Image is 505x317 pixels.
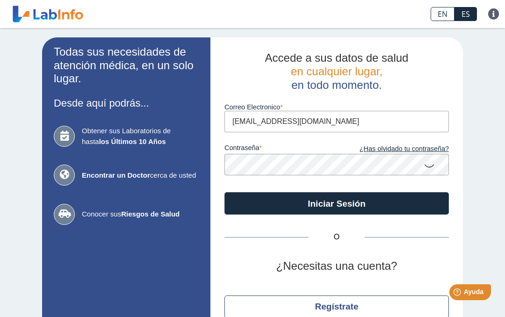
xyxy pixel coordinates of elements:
span: O [309,231,365,243]
b: Encontrar un Doctor [82,171,150,179]
a: EN [431,7,454,21]
span: Accede a sus datos de salud [265,51,409,64]
iframe: Help widget launcher [422,281,495,307]
h2: ¿Necesitas una cuenta? [224,259,449,273]
span: Obtener sus Laboratorios de hasta [82,126,199,147]
span: en cualquier lugar, [291,65,382,78]
b: Riesgos de Salud [121,210,180,218]
h2: Todas sus necesidades de atención médica, en un solo lugar. [54,45,199,86]
span: Conocer sus [82,209,199,220]
button: Iniciar Sesión [224,192,449,215]
h3: Desde aquí podrás... [54,97,199,109]
label: contraseña [224,144,337,154]
b: los Últimos 10 Años [99,137,166,145]
span: cerca de usted [82,170,199,181]
label: Correo Electronico [224,103,449,111]
span: en todo momento. [291,79,382,91]
a: ES [454,7,477,21]
a: ¿Has olvidado tu contraseña? [337,144,449,154]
